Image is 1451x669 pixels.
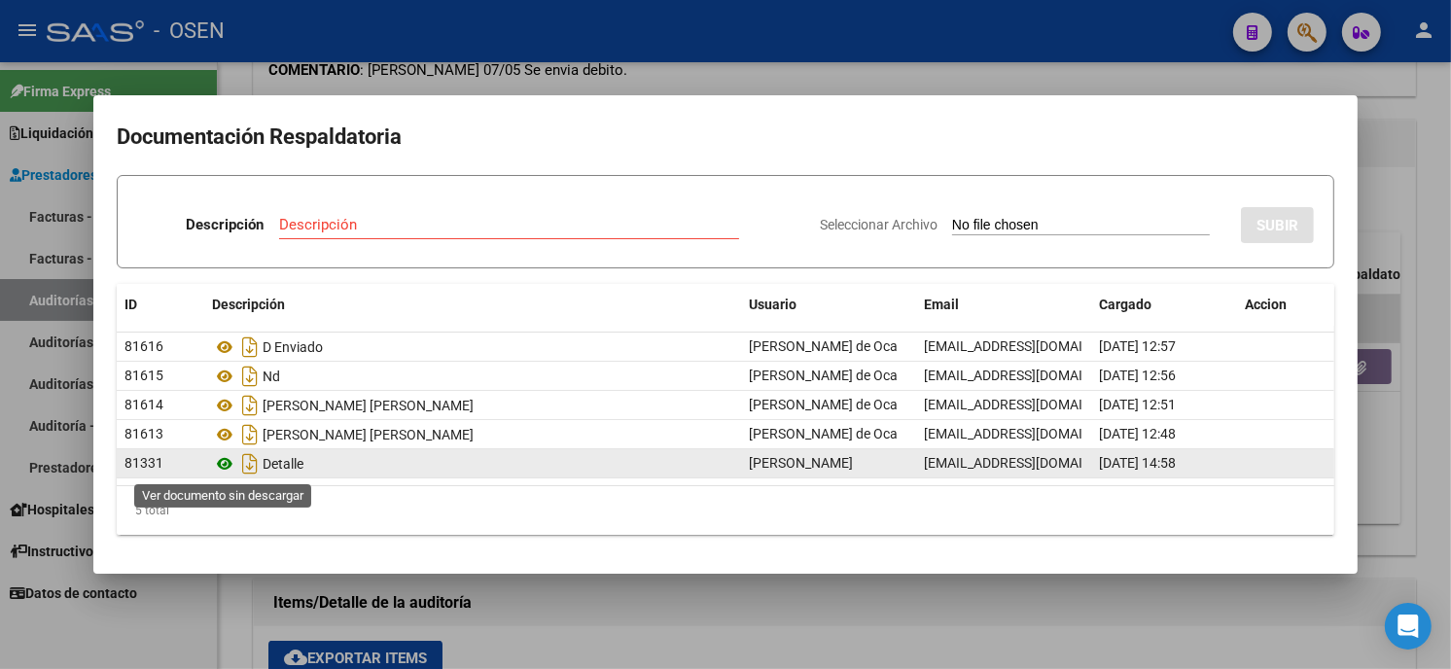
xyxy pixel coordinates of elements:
span: Accion [1245,297,1287,312]
span: 81331 [124,455,163,471]
span: 81613 [124,426,163,441]
span: [DATE] 12:57 [1099,338,1176,354]
span: [PERSON_NAME] de Oca [749,397,898,412]
datatable-header-cell: Cargado [1091,284,1237,326]
div: Detalle [212,448,733,479]
datatable-header-cell: Descripción [204,284,741,326]
button: SUBIR [1241,207,1314,243]
i: Descargar documento [237,332,263,363]
div: [PERSON_NAME] [PERSON_NAME] [212,390,733,421]
i: Descargar documento [237,390,263,421]
span: Seleccionar Archivo [820,217,938,232]
i: Descargar documento [237,419,263,450]
span: [DATE] 12:51 [1099,397,1176,412]
div: Open Intercom Messenger [1385,603,1432,650]
span: Usuario [749,297,796,312]
span: [PERSON_NAME] de Oca [749,368,898,383]
span: 81616 [124,338,163,354]
h2: Documentación Respaldatoria [117,119,1334,156]
div: [PERSON_NAME] [PERSON_NAME] [212,419,733,450]
span: SUBIR [1256,217,1298,234]
span: [PERSON_NAME] [749,455,853,471]
span: [DATE] 14:58 [1099,455,1176,471]
datatable-header-cell: Accion [1237,284,1334,326]
i: Descargar documento [237,361,263,392]
span: Cargado [1099,297,1151,312]
span: 81614 [124,397,163,412]
span: [DATE] 12:56 [1099,368,1176,383]
div: D Enviado [212,332,733,363]
div: Nd [212,361,733,392]
span: [PERSON_NAME] de Oca [749,426,898,441]
span: [EMAIL_ADDRESS][DOMAIN_NAME] [924,397,1140,412]
div: 5 total [117,486,1334,535]
datatable-header-cell: ID [117,284,204,326]
span: Email [924,297,959,312]
span: [EMAIL_ADDRESS][DOMAIN_NAME] [924,426,1140,441]
i: Descargar documento [237,448,263,479]
span: [DATE] 12:48 [1099,426,1176,441]
datatable-header-cell: Usuario [741,284,916,326]
span: [EMAIL_ADDRESS][DOMAIN_NAME] [924,455,1140,471]
p: Descripción [186,214,264,236]
span: Descripción [212,297,285,312]
span: [EMAIL_ADDRESS][DOMAIN_NAME] [924,368,1140,383]
span: ID [124,297,137,312]
span: 81615 [124,368,163,383]
datatable-header-cell: Email [916,284,1091,326]
span: [PERSON_NAME] de Oca [749,338,898,354]
span: [EMAIL_ADDRESS][DOMAIN_NAME] [924,338,1140,354]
